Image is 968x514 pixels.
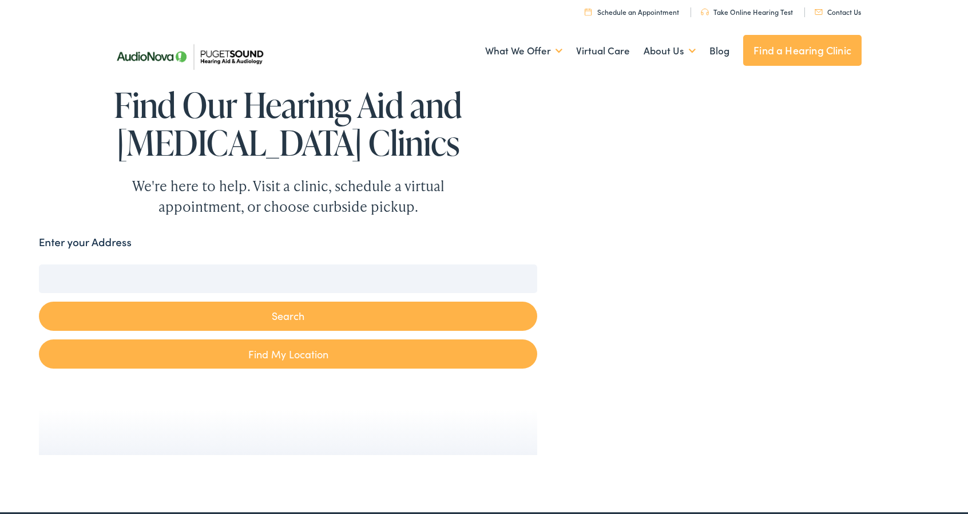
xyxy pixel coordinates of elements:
[644,30,696,72] a: About Us
[701,9,709,15] img: utility icon
[815,9,823,15] img: utility icon
[39,234,132,251] label: Enter your Address
[39,302,538,331] button: Search
[585,7,679,17] a: Schedule an Appointment
[743,35,862,66] a: Find a Hearing Clinic
[585,8,592,15] img: utility icon
[39,86,538,161] h1: Find Our Hearing Aid and [MEDICAL_DATA] Clinics
[815,7,861,17] a: Contact Us
[701,7,793,17] a: Take Online Hearing Test
[105,176,471,217] div: We're here to help. Visit a clinic, schedule a virtual appointment, or choose curbside pickup.
[39,264,538,293] input: Enter your address or zip code
[576,30,630,72] a: Virtual Care
[39,339,538,369] a: Find My Location
[709,30,729,72] a: Blog
[485,30,562,72] a: What We Offer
